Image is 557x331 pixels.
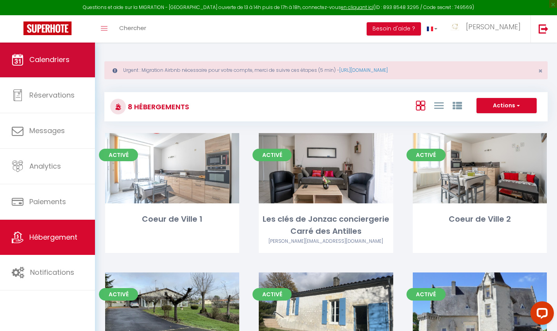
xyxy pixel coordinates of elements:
a: en cliquant ici [341,4,373,11]
a: Editer [149,300,196,315]
span: Réservations [29,90,75,100]
div: Urgent : Migration Airbnb nécessaire pour votre compte, merci de suivre ces étapes (5 min) - [104,61,548,79]
span: Paiements [29,197,66,206]
span: Activé [99,288,138,301]
span: Activé [99,149,138,161]
a: Editer [303,300,349,315]
span: Messages [29,126,65,135]
a: [URL][DOMAIN_NAME] [339,67,388,73]
span: Notifications [30,267,74,277]
div: Les clés de Jonzac conciergerie Carré des Antilles [259,213,393,238]
span: Activé [253,149,292,161]
a: Editer [456,160,503,176]
span: Activé [407,149,446,161]
span: Activé [253,288,292,301]
a: Editer [303,160,349,176]
img: ... [449,23,461,31]
a: ... [PERSON_NAME] [443,15,530,43]
button: Actions [476,98,537,114]
span: Hébergement [29,232,77,242]
span: × [538,66,543,76]
span: Activé [407,288,446,301]
div: Airbnb [259,238,393,245]
button: Besoin d'aide ? [367,22,421,36]
img: Super Booking [23,21,72,35]
iframe: LiveChat chat widget [524,298,557,331]
a: Editer [149,160,196,176]
span: [PERSON_NAME] [466,22,521,32]
a: Chercher [113,15,152,43]
h3: 8 Hébergements [126,98,189,116]
button: Close [538,68,543,75]
div: Coeur de Ville 1 [105,213,239,225]
a: Editer [456,300,503,315]
span: Calendriers [29,55,70,64]
a: Vue en Liste [434,99,444,112]
a: Vue par Groupe [453,99,462,112]
img: logout [539,24,548,34]
a: Vue en Box [416,99,425,112]
div: Coeur de Ville 2 [413,213,547,225]
span: Analytics [29,161,61,171]
span: Chercher [119,24,146,32]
